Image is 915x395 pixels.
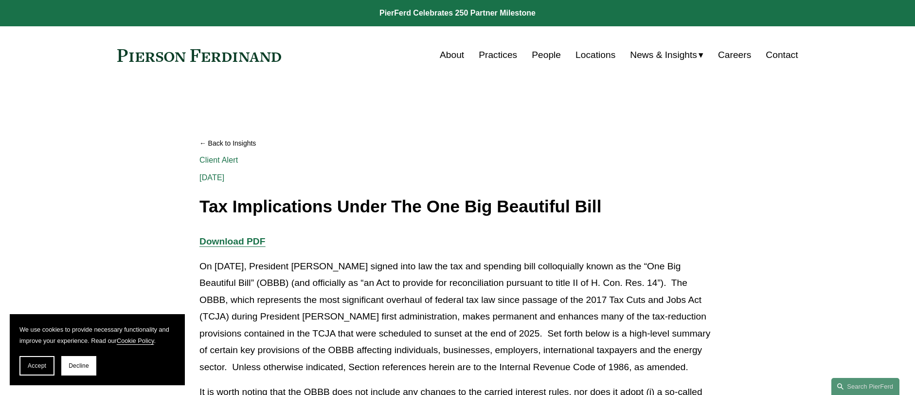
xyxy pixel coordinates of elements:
[199,197,716,216] h1: Tax Implications Under The One Big Beautiful Bill
[69,362,89,369] span: Decline
[10,314,185,385] section: Cookie banner
[117,337,154,344] a: Cookie Policy
[479,46,517,64] a: Practices
[199,135,716,152] a: Back to Insights
[575,46,615,64] a: Locations
[19,356,54,376] button: Accept
[630,46,703,64] a: folder dropdown
[630,47,697,64] span: News & Insights
[28,362,46,369] span: Accept
[440,46,464,64] a: About
[199,236,265,246] a: Download PDF
[532,46,561,64] a: People
[766,46,798,64] a: Contact
[199,258,716,376] p: On [DATE], President [PERSON_NAME] signed into law the tax and spending bill colloquially known a...
[831,378,899,395] a: Search this site
[199,173,224,182] span: [DATE]
[19,324,175,346] p: We use cookies to provide necessary functionality and improve your experience. Read our .
[718,46,751,64] a: Careers
[61,356,96,376] button: Decline
[199,156,238,164] a: Client Alert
